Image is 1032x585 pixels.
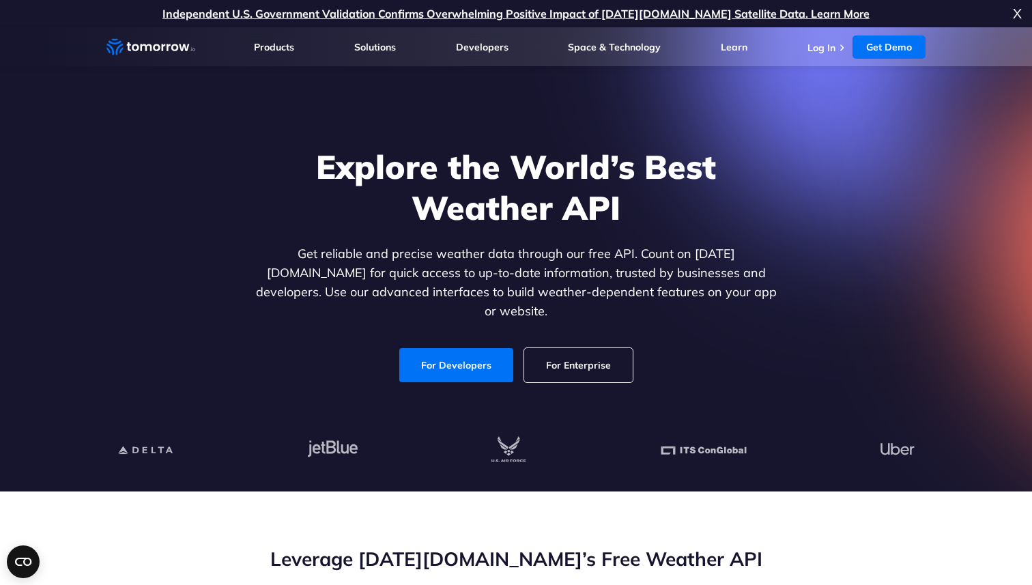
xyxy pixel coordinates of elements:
a: For Developers [399,348,513,382]
a: Independent U.S. Government Validation Confirms Overwhelming Positive Impact of [DATE][DOMAIN_NAM... [162,7,870,20]
a: Log In [807,42,835,54]
a: Learn [721,41,747,53]
p: Get reliable and precise weather data through our free API. Count on [DATE][DOMAIN_NAME] for quic... [253,244,779,321]
a: Space & Technology [568,41,661,53]
a: Home link [106,37,195,57]
a: Products [254,41,294,53]
a: Solutions [354,41,396,53]
button: Open CMP widget [7,545,40,578]
a: For Enterprise [524,348,633,382]
a: Get Demo [852,35,926,59]
h1: Explore the World’s Best Weather API [253,146,779,228]
a: Developers [456,41,508,53]
h2: Leverage [DATE][DOMAIN_NAME]’s Free Weather API [106,546,926,572]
